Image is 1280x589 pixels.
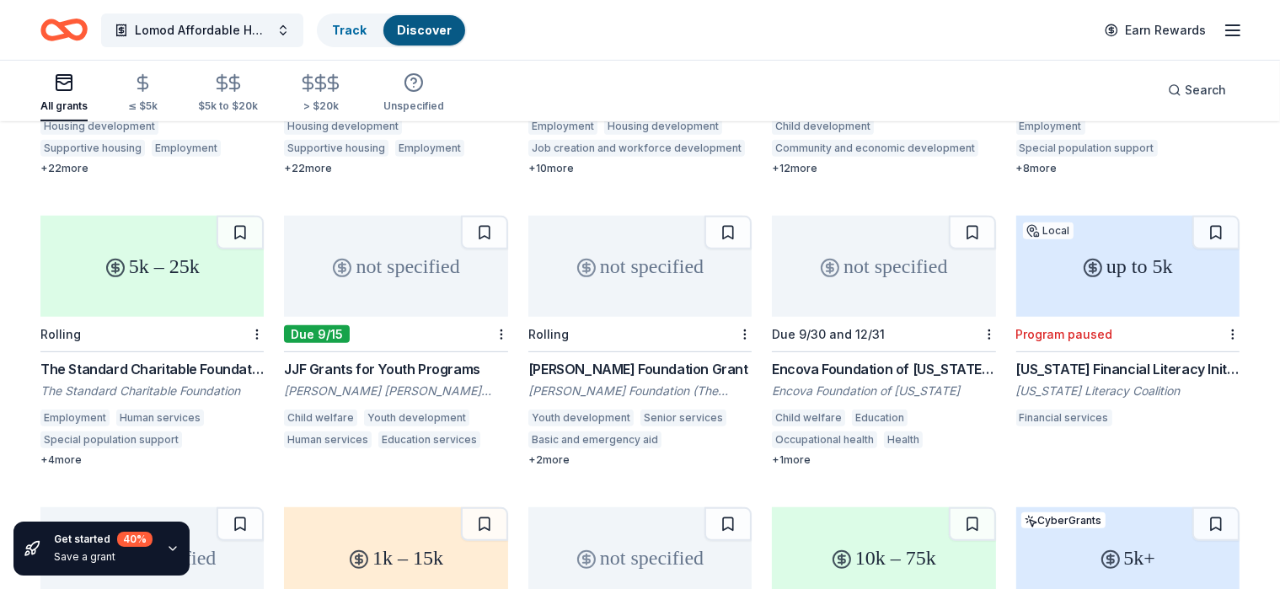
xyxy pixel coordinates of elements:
[40,216,264,467] a: 5k – 25kRollingThe Standard Charitable Foundation GrantThe Standard Charitable FoundationEmployme...
[284,410,357,426] div: Child welfare
[40,66,88,121] button: All grants
[772,410,845,426] div: Child welfare
[116,410,204,426] div: Human services
[298,67,343,121] button: > $20k
[128,67,158,121] button: ≤ $5k
[152,140,221,157] div: Employment
[284,118,402,135] div: Housing development
[852,410,908,426] div: Education
[40,216,264,317] div: 5k – 25k
[40,118,158,135] div: Housing development
[128,99,158,113] div: ≤ $5k
[284,162,507,175] div: + 22 more
[40,162,264,175] div: + 22 more
[284,325,350,343] div: Due 9/15
[1016,327,1113,341] div: Program paused
[284,383,507,399] div: [PERSON_NAME] [PERSON_NAME] Foundation
[383,66,444,121] button: Unspecified
[40,10,88,50] a: Home
[528,216,752,317] div: not specified
[317,13,467,47] button: TrackDiscover
[364,410,469,426] div: Youth development
[528,410,634,426] div: Youth development
[772,162,995,175] div: + 12 more
[332,23,367,37] a: Track
[378,431,480,448] div: Education services
[1016,216,1240,317] div: up to 5k
[40,327,81,341] div: Rolling
[40,453,264,467] div: + 4 more
[772,431,877,448] div: Occupational health
[1185,80,1226,100] span: Search
[1016,359,1240,379] div: [US_STATE] Financial Literacy Initiative Grants
[528,359,752,379] div: [PERSON_NAME] Foundation Grant
[1021,512,1106,528] div: CyberGrants
[772,453,995,467] div: + 1 more
[1016,140,1158,157] div: Special population support
[1016,383,1240,399] div: [US_STATE] Literacy Coalition
[395,140,464,157] div: Employment
[54,532,153,547] div: Get started
[40,431,182,448] div: Special population support
[1016,162,1240,175] div: + 8 more
[1016,410,1112,426] div: Financial services
[54,550,153,564] div: Save a grant
[135,20,270,40] span: Lomod Affordable Housing Project
[284,359,507,379] div: JJF Grants for Youth Programs
[284,216,507,317] div: not specified
[668,431,741,448] div: Job services
[198,67,258,121] button: $5k to $20k
[1016,118,1085,135] div: Employment
[284,431,372,448] div: Human services
[1016,216,1240,431] a: up to 5kLocalProgram paused[US_STATE] Financial Literacy Initiative Grants[US_STATE] Literacy Coa...
[772,216,995,467] a: not specifiedDue 9/30 and 12/31Encova Foundation of [US_STATE] GrantsEncova Foundation of [US_STA...
[528,383,752,399] div: [PERSON_NAME] Foundation (The [PERSON_NAME] Foundation)
[772,118,874,135] div: Child development
[284,140,388,157] div: Supportive housing
[528,118,597,135] div: Employment
[772,216,995,317] div: not specified
[101,13,303,47] button: Lomod Affordable Housing Project
[40,359,264,379] div: The Standard Charitable Foundation Grant
[284,216,507,453] a: not specifiedDue 9/15JJF Grants for Youth Programs[PERSON_NAME] [PERSON_NAME] FoundationChild wel...
[772,383,995,399] div: Encova Foundation of [US_STATE]
[1154,73,1240,107] button: Search
[528,453,752,467] div: + 2 more
[1023,222,1074,239] div: Local
[40,99,88,113] div: All grants
[40,383,264,399] div: The Standard Charitable Foundation
[604,118,722,135] div: Housing development
[640,410,726,426] div: Senior services
[528,162,752,175] div: + 10 more
[397,23,452,37] a: Discover
[772,359,995,379] div: Encova Foundation of [US_STATE] Grants
[40,140,145,157] div: Supportive housing
[528,327,569,341] div: Rolling
[117,532,153,547] div: 40 %
[40,410,110,426] div: Employment
[772,327,885,341] div: Due 9/30 and 12/31
[884,431,923,448] div: Health
[198,99,258,113] div: $5k to $20k
[1095,15,1216,46] a: Earn Rewards
[528,431,661,448] div: Basic and emergency aid
[298,99,343,113] div: > $20k
[528,216,752,467] a: not specifiedRolling[PERSON_NAME] Foundation Grant[PERSON_NAME] Foundation (The [PERSON_NAME] Fou...
[383,99,444,113] div: Unspecified
[772,140,978,157] div: Community and economic development
[528,140,745,157] div: Job creation and workforce development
